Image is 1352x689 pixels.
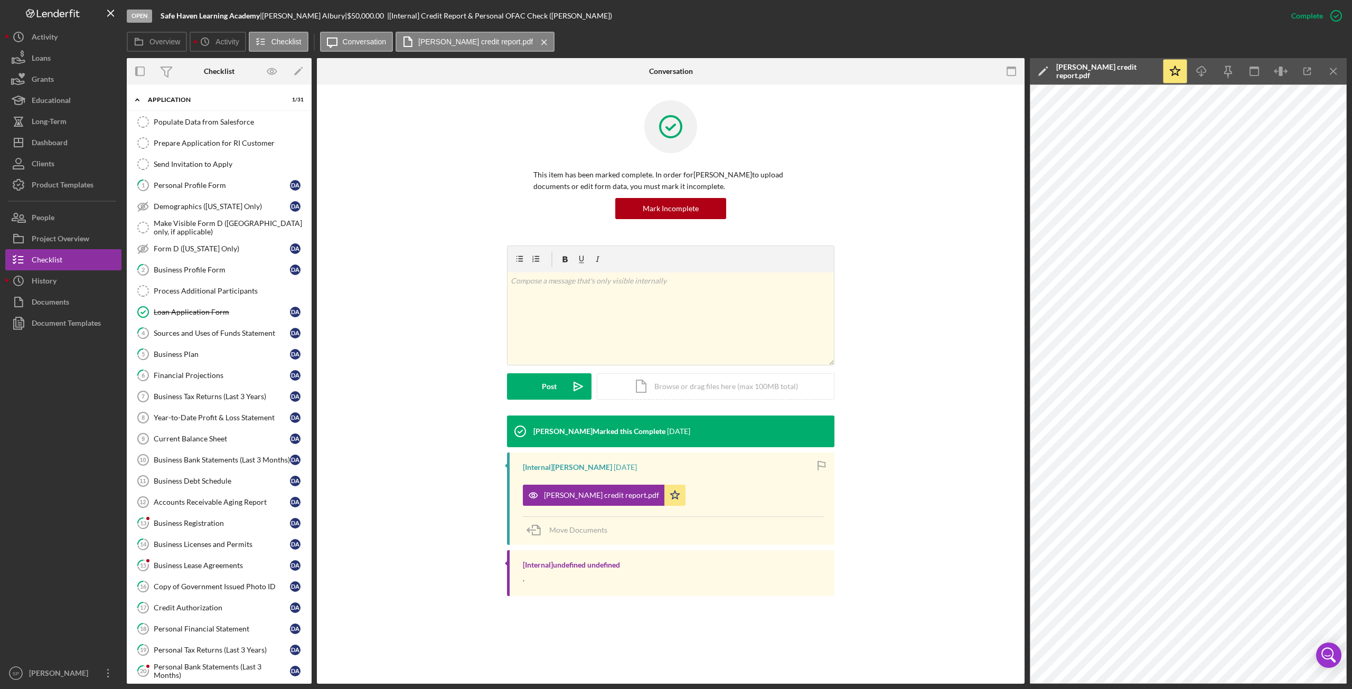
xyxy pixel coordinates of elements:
[132,259,306,280] a: 2Business Profile FormDA
[132,217,306,238] a: Make Visible Form D ([GEOGRAPHIC_DATA] only, if applicable)
[396,32,555,52] button: [PERSON_NAME] credit report.pdf
[140,625,146,632] tspan: 18
[32,90,71,114] div: Educational
[549,525,607,534] span: Move Documents
[154,287,306,295] div: Process Additional Participants
[132,280,306,301] a: Process Additional Participants
[132,618,306,639] a: 18Personal Financial StatementDA
[154,181,290,190] div: Personal Profile Form
[418,37,533,46] label: [PERSON_NAME] credit report.pdf
[132,344,306,365] a: 5Business PlanDA
[139,478,146,484] tspan: 11
[32,26,58,50] div: Activity
[140,520,146,526] tspan: 13
[5,249,121,270] a: Checklist
[154,498,290,506] div: Accounts Receivable Aging Report
[154,603,290,612] div: Credit Authorization
[154,477,290,485] div: Business Debt Schedule
[132,154,306,175] a: Send Invitation to Apply
[290,602,301,613] div: D A
[139,457,146,463] tspan: 10
[5,26,121,48] a: Activity
[5,291,121,313] a: Documents
[32,69,54,92] div: Grants
[5,90,121,111] button: Educational
[5,313,121,334] a: Document Templates
[142,182,145,188] tspan: 1
[127,10,152,23] div: Open
[132,555,306,576] a: 15Business Lease AgreementsDA
[32,228,89,252] div: Project Overview
[32,313,101,336] div: Document Templates
[5,132,121,153] button: Dashboard
[13,671,20,676] text: SP
[290,412,301,423] div: D A
[132,597,306,618] a: 17Credit AuthorizationDA
[290,518,301,528] div: D A
[154,308,290,316] div: Loan Application Form
[142,393,145,400] tspan: 7
[507,373,591,400] button: Post
[132,386,306,407] a: 7Business Tax Returns (Last 3 Years)DA
[5,69,121,90] button: Grants
[142,414,145,421] tspan: 8
[290,645,301,655] div: D A
[154,118,306,126] div: Populate Data from Salesforce
[5,48,121,69] button: Loans
[32,111,67,135] div: Long-Term
[32,132,68,156] div: Dashboard
[290,201,301,212] div: D A
[154,160,306,168] div: Send Invitation to Apply
[290,476,301,486] div: D A
[523,485,686,506] button: [PERSON_NAME] credit report.pdf
[5,270,121,291] button: History
[649,67,693,75] div: Conversation
[154,582,290,591] div: Copy of Government Issued Photo ID
[285,97,304,103] div: 1 / 31
[26,663,95,686] div: [PERSON_NAME]
[523,517,618,543] button: Move Documents
[132,133,306,154] a: Prepare Application for RI Customer
[132,175,306,196] a: 1Personal Profile FormDA
[5,174,121,195] button: Product Templates
[154,646,290,654] div: Personal Tax Returns (Last 3 Years)
[132,449,306,470] a: 10Business Bank Statements (Last 3 Months)DA
[5,111,121,132] button: Long-Term
[523,561,620,569] div: [Internal] undefined undefined
[132,576,306,597] a: 16Copy of Government Issued Photo IDDA
[149,37,180,46] label: Overview
[544,491,659,499] div: [PERSON_NAME] credit report.pdf
[132,660,306,682] a: 20Personal Bank Statements (Last 3 Months)DA
[154,266,290,274] div: Business Profile Form
[32,249,62,273] div: Checklist
[320,32,393,52] button: Conversation
[142,266,145,273] tspan: 2
[32,270,57,294] div: History
[154,350,290,358] div: Business Plan
[290,624,301,634] div: D A
[140,541,147,548] tspan: 14
[262,12,347,20] div: [PERSON_NAME] Albury |
[154,244,290,253] div: Form D ([US_STATE] Only)
[204,67,234,75] div: Checklist
[132,323,306,344] a: 4Sources and Uses of Funds StatementDA
[140,646,147,653] tspan: 19
[132,492,306,513] a: 12Accounts Receivable Aging ReportDA
[32,291,69,315] div: Documents
[132,196,306,217] a: Demographics ([US_STATE] Only)DA
[347,12,387,20] div: $50,000.00
[1291,5,1323,26] div: Complete
[290,243,301,254] div: D A
[667,427,690,436] time: 2025-08-05 12:02
[533,427,665,436] div: [PERSON_NAME] Marked this Complete
[5,663,121,684] button: SP[PERSON_NAME]
[614,463,637,471] time: 2025-08-05 11:54
[387,12,612,20] div: | [Internal] Credit Report & Personal OFAC Check ([PERSON_NAME])
[533,169,808,193] p: This item has been marked complete. In order for [PERSON_NAME] to upload documents or edit form d...
[140,583,147,590] tspan: 16
[32,207,54,231] div: People
[142,329,145,336] tspan: 4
